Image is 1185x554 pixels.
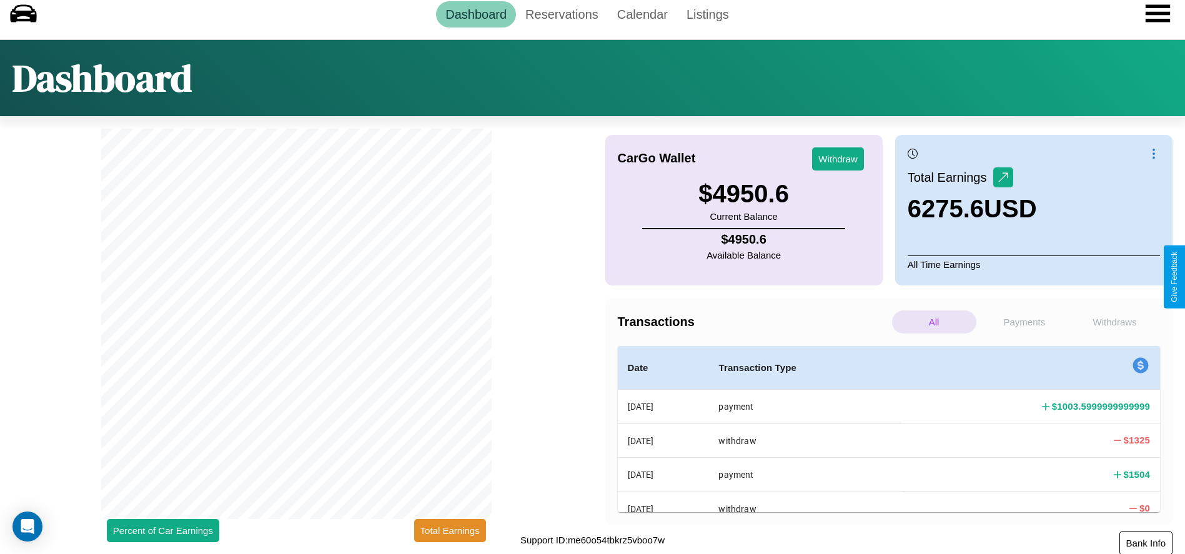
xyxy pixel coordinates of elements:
h4: $ 1325 [1124,433,1150,447]
h4: Transaction Type [718,360,891,375]
h3: 6275.6 USD [908,195,1037,223]
p: Support ID: me60o54tbkrz5vboo7w [520,532,665,548]
th: withdraw [708,423,901,457]
th: [DATE] [618,492,709,525]
th: [DATE] [618,458,709,492]
a: Dashboard [436,1,516,27]
th: payment [708,458,901,492]
th: payment [708,390,901,424]
p: Payments [983,310,1067,334]
h4: Date [628,360,699,375]
a: Listings [677,1,738,27]
h4: CarGo Wallet [618,151,696,166]
h4: $ 1003.5999999999999 [1052,400,1150,413]
h1: Dashboard [12,52,192,104]
p: Withdraws [1073,310,1157,334]
div: Open Intercom Messenger [12,512,42,542]
div: Give Feedback [1170,252,1179,302]
a: Calendar [608,1,677,27]
th: [DATE] [618,390,709,424]
th: withdraw [708,492,901,525]
h4: $ 1504 [1124,468,1150,481]
h4: $ 0 [1139,502,1150,515]
button: Total Earnings [414,519,486,542]
h3: $ 4950.6 [698,180,789,208]
p: Total Earnings [908,166,993,189]
p: All Time Earnings [908,255,1160,273]
button: Percent of Car Earnings [107,519,219,542]
p: Current Balance [698,208,789,225]
h4: $ 4950.6 [707,232,781,247]
h4: Transactions [618,315,889,329]
p: All [892,310,976,334]
button: Withdraw [812,147,864,171]
th: [DATE] [618,423,709,457]
a: Reservations [516,1,608,27]
p: Available Balance [707,247,781,264]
